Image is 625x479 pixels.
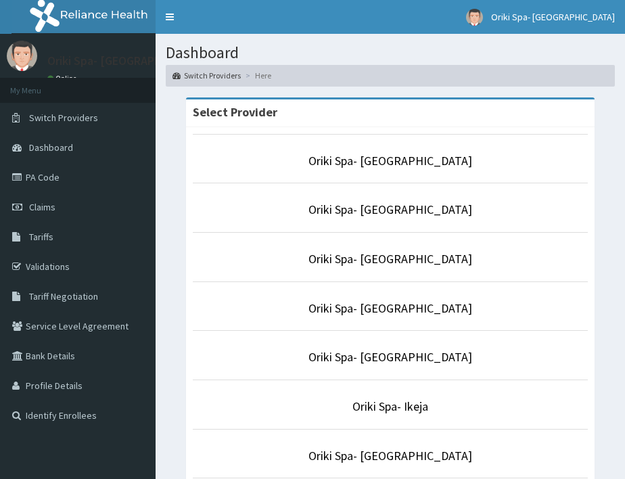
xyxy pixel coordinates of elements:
strong: Select Provider [193,104,277,120]
img: User Image [466,9,483,26]
span: Tariff Negotiation [29,290,98,302]
span: Switch Providers [29,112,98,124]
a: Oriki Spa- Ikeja [352,398,428,414]
p: Oriki Spa- [GEOGRAPHIC_DATA] [47,55,212,67]
a: Oriki Spa- [GEOGRAPHIC_DATA] [308,300,472,316]
a: Oriki Spa- [GEOGRAPHIC_DATA] [308,153,472,168]
span: Claims [29,201,55,213]
span: Tariffs [29,231,53,243]
a: Oriki Spa- [GEOGRAPHIC_DATA] [308,349,472,365]
a: Oriki Spa- [GEOGRAPHIC_DATA] [308,202,472,217]
span: Oriki Spa- [GEOGRAPHIC_DATA] [491,11,615,23]
li: Here [242,70,271,81]
a: Online [47,74,80,83]
span: Dashboard [29,141,73,154]
a: Oriki Spa- [GEOGRAPHIC_DATA] [308,251,472,267]
a: Oriki Spa- [GEOGRAPHIC_DATA] [308,448,472,463]
h1: Dashboard [166,44,615,62]
img: User Image [7,41,37,71]
a: Switch Providers [172,70,241,81]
